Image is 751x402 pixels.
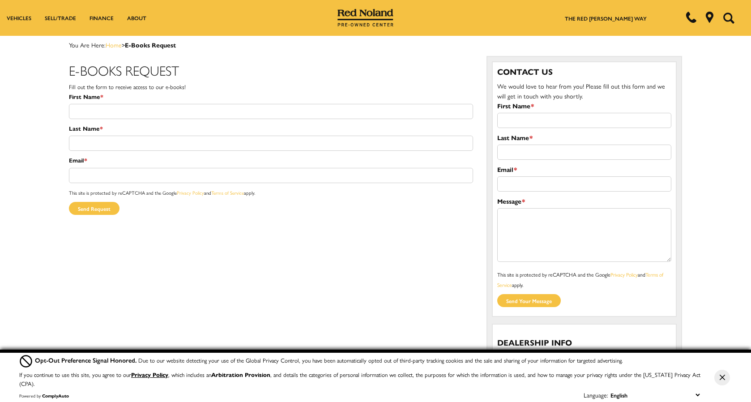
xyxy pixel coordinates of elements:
[584,392,608,398] div: Language:
[211,189,244,196] a: Terms of Service
[714,370,730,385] button: Close Button
[497,294,561,307] input: Send your message
[106,40,176,49] span: >
[497,133,533,142] label: Last Name
[337,9,394,27] img: Red Noland Pre-Owned
[69,40,682,49] div: Breadcrumbs
[497,101,534,111] label: First Name
[125,40,176,49] strong: E-Books Request
[497,270,663,289] small: This site is protected by reCAPTCHA and the Google and apply.
[106,40,122,49] a: Home
[720,0,738,35] button: Open the search field
[69,92,103,102] label: First Name
[19,370,700,388] p: If you continue to use this site, you agree to our , which includes an , and details the categori...
[42,393,69,399] a: ComplyAuto
[497,270,663,289] a: Terms of Service
[69,124,103,133] label: Last Name
[497,196,525,206] label: Message
[565,14,647,22] a: The Red [PERSON_NAME] Way
[337,12,394,21] a: Red Noland Pre-Owned
[19,393,69,398] div: Powered by
[69,82,186,91] span: Fill out the form to receive access to our e-books!
[69,155,87,165] label: Email
[69,189,255,196] small: This site is protected by reCAPTCHA and the Google and apply.
[211,370,270,379] strong: Arbitration Provision
[131,370,168,379] a: Privacy Policy
[608,390,702,400] select: Language Select
[69,202,119,215] input: Send Request
[35,355,623,365] div: Due to our website detecting your use of the Global Privacy Control, you have been automatically ...
[69,40,176,49] span: You Are Here:
[497,81,665,100] span: We would love to hear from you! Please fill out this form and we will get in touch with you shortly.
[497,67,671,77] h3: Contact Us
[610,270,638,278] a: Privacy Policy
[35,355,138,364] span: Opt-Out Preference Signal Honored .
[497,164,517,174] label: Email
[69,63,473,77] h1: E-Books Request
[497,338,671,347] h3: Dealership Info
[177,189,204,196] a: Privacy Policy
